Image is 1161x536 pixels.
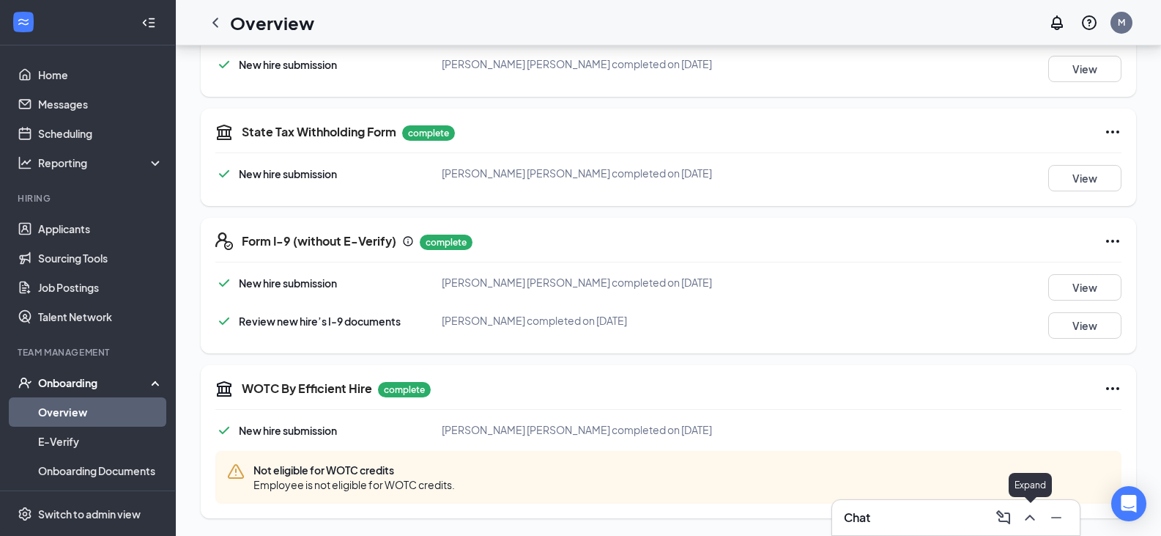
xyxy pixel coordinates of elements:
[1048,274,1121,301] button: View
[230,10,314,35] h1: Overview
[239,424,337,437] span: New hire submission
[215,56,233,73] svg: Checkmark
[1021,509,1039,526] svg: ChevronUp
[18,375,32,390] svg: UserCheck
[844,510,870,526] h3: Chat
[215,165,233,183] svg: Checkmark
[992,506,1015,529] button: ComposeMessage
[242,124,396,140] h5: State Tax Withholding Form
[253,463,455,477] span: Not eligible for WOTC credits
[1104,123,1121,141] svg: Ellipses
[239,315,401,328] span: Review new hire’s I-9 documents
[242,233,396,249] h5: Form I-9 (without E-Verify)
[18,192,160,205] div: Hiring
[215,232,233,250] svg: FormI9EVerifyIcon
[1048,14,1066,32] svg: Notifications
[378,382,431,397] p: complete
[402,125,455,141] p: complete
[215,422,233,439] svg: Checkmark
[442,57,712,70] span: [PERSON_NAME] [PERSON_NAME] completed on [DATE]
[1080,14,1098,32] svg: QuestionInfo
[38,507,141,521] div: Switch to admin view
[141,15,156,30] svg: Collapse
[420,235,472,250] p: complete
[16,15,31,29] svg: WorkstreamLogo
[38,485,163,515] a: Activity log
[253,477,455,492] span: Employee is not eligible for WOTC credits.
[1045,506,1068,529] button: Minimize
[442,166,712,180] span: [PERSON_NAME] [PERSON_NAME] completed on [DATE]
[1048,165,1121,191] button: View
[239,58,337,71] span: New hire submission
[402,235,414,247] svg: Info
[1104,380,1121,397] svg: Ellipses
[1018,506,1042,529] button: ChevronUp
[215,451,1121,504] div: Not eligible for WOTC credits
[38,302,163,331] a: Talent Network
[1047,509,1065,526] svg: Minimize
[18,507,32,521] svg: Settings
[1048,56,1121,82] button: View
[1048,312,1121,339] button: View
[442,423,712,436] span: [PERSON_NAME] [PERSON_NAME] completed on [DATE]
[1118,16,1125,29] div: M
[38,155,164,170] div: Reporting
[215,274,233,292] svg: Checkmark
[1009,473,1052,497] div: Expand
[38,119,163,148] a: Scheduling
[38,60,163,89] a: Home
[227,463,245,480] svg: Warning
[215,123,233,141] svg: TaxGovernmentIcon
[38,243,163,273] a: Sourcing Tools
[38,214,163,243] a: Applicants
[38,427,163,456] a: E-Verify
[215,380,233,397] svg: Government
[38,375,151,390] div: Onboarding
[1111,486,1146,521] div: Open Intercom Messenger
[18,155,32,170] svg: Analysis
[242,381,372,397] h5: WOTC By Efficient Hire
[995,509,1012,526] svg: ComposeMessage
[18,346,160,359] div: Team Management
[38,397,163,427] a: Overview
[1104,232,1121,250] svg: Ellipses
[442,314,627,327] span: [PERSON_NAME] completed on [DATE]
[38,456,163,485] a: Onboarding Documents
[215,312,233,330] svg: Checkmark
[239,276,337,290] span: New hire submission
[207,14,224,32] svg: ChevronLeft
[442,276,712,289] span: [PERSON_NAME] [PERSON_NAME] completed on [DATE]
[38,89,163,119] a: Messages
[239,167,337,180] span: New hire submission
[38,273,163,302] a: Job Postings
